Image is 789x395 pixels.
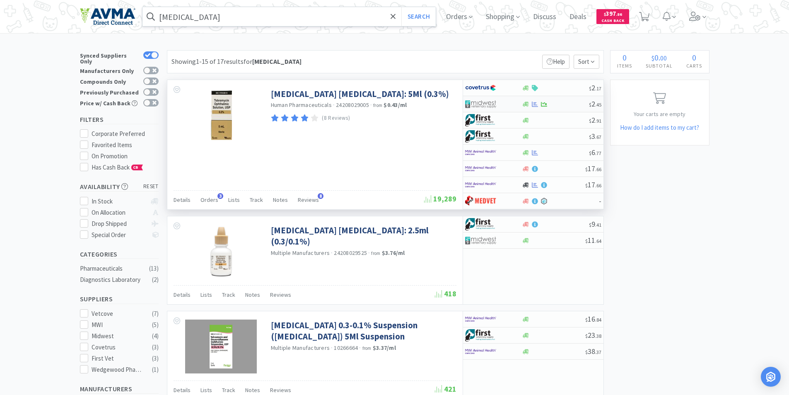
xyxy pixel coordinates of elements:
img: 67d67680309e4a0bb49a5ff0391dcc42_6.png [465,329,496,342]
span: for [244,57,302,65]
span: 24208029005 [336,101,369,109]
span: $ [604,12,606,17]
div: ( 3 ) [152,354,159,363]
span: $ [651,54,654,62]
div: Price w/ Cash Back [80,99,139,106]
div: Pharmaceuticals [80,264,147,274]
span: 19,289 [424,194,456,204]
span: 17 [585,164,601,173]
span: 38 [585,347,601,356]
div: Vetcove [92,309,143,319]
h5: Manufacturers [80,384,159,394]
a: Deals [566,13,590,21]
span: . 84 [595,317,601,323]
img: 77fca1acd8b6420a9015268ca798ef17_1.png [465,82,496,94]
span: $ [589,150,591,156]
span: Details [174,386,191,394]
img: e0aded77cd03400b8b1c0f92d780eef3_372852.jpeg [185,320,257,373]
a: $397.86Cash Back [596,5,629,28]
strong: $3.76 / ml [382,249,405,257]
span: 6 [589,148,601,157]
span: 2 [589,99,601,109]
img: 4dd14cff54a648ac9e977f0c5da9bc2e_5.png [465,98,496,110]
a: Discuss [530,13,560,21]
img: f6b2451649754179b5b4e0c70c3f7cb0_2.png [465,313,496,325]
span: $ [585,333,588,339]
p: (8 Reviews) [322,114,350,123]
span: . 45 [595,102,601,108]
img: e7f94d80b44242ac8d4c8f689687bb6f_125461.jpeg [194,88,248,142]
span: 23 [585,330,601,340]
span: 17 [585,180,601,189]
span: . 67 [595,134,601,140]
span: $ [589,118,591,124]
div: First Vet [92,354,143,363]
span: Reviews [298,196,319,204]
span: 16 [585,314,601,324]
h4: Items [610,62,639,70]
span: 0 [623,52,627,63]
h5: Availability [80,182,159,191]
span: $ [585,317,588,323]
span: 9 [589,219,601,229]
a: [MEDICAL_DATA] [MEDICAL_DATA]: 2.5ml (0.3/0.1%) [271,225,454,247]
div: Special Order [92,230,147,240]
div: Synced Suppliers Only [80,51,139,64]
span: 3 [589,131,601,141]
img: bdd3c0f4347043b9a893056ed883a29a_120.png [465,195,496,207]
span: 10266664 [334,344,358,351]
span: · [359,344,361,351]
a: Multiple Manufacturers [271,344,330,351]
strong: $3.37 / ml [373,344,396,351]
div: On Promotion [92,151,159,161]
span: 397 [604,10,622,17]
img: e47b4fe3d62a41878459edccf48c7448_143410.png [208,225,234,279]
h4: Subtotal [639,62,680,70]
span: . 41 [595,222,601,228]
span: $ [585,166,588,172]
span: $ [585,238,588,244]
div: Diagnostics Laboratory [80,275,147,285]
span: . 91 [595,118,601,124]
span: . 66 [595,166,601,172]
span: Has Cash Back [92,163,143,171]
div: ( 13 ) [149,264,159,274]
span: Human Pharmaceuticals [271,101,332,109]
span: · [370,101,372,109]
span: CB [132,165,140,170]
a: Multiple Manufacturers [271,249,330,257]
span: Track [250,196,263,204]
span: Lists [228,196,240,204]
span: $ [585,182,588,189]
div: MWI [92,320,143,330]
span: $ [589,85,591,92]
button: Search [401,7,436,26]
span: 0 [692,52,696,63]
div: Midwest [92,331,143,341]
span: reset [143,182,159,191]
img: 67d67680309e4a0bb49a5ff0391dcc42_6.png [465,218,496,230]
span: $ [589,222,591,228]
span: Track [222,386,235,394]
span: Orders [200,196,218,204]
span: 3 [217,193,223,199]
div: ( 2 ) [152,275,159,285]
img: e4e33dab9f054f5782a47901c742baa9_102.png [80,8,135,25]
div: ( 3 ) [152,342,159,352]
img: 4dd14cff54a648ac9e977f0c5da9bc2e_5.png [465,234,496,247]
span: Cash Back [601,19,624,24]
span: 0 [654,52,659,63]
div: On Allocation [92,208,147,218]
span: Notes [273,196,288,204]
span: 2 [589,83,601,92]
span: 421 [435,384,456,394]
div: Compounds Only [80,78,139,85]
span: from [362,345,372,351]
span: · [368,249,370,257]
h5: Suppliers [80,294,159,304]
span: Lists [200,386,212,394]
span: 418 [435,289,456,298]
img: 67d67680309e4a0bb49a5ff0391dcc42_6.png [465,130,496,143]
span: Reviews [270,386,291,394]
strong: $0.43 / ml [384,101,407,109]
